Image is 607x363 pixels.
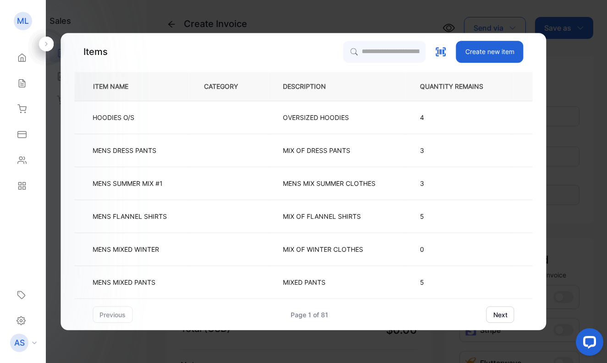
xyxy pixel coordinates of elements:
p: 0 [420,244,498,254]
p: 3 [420,179,498,188]
p: HOODIES O/S [93,113,134,122]
p: DESCRIPTION [283,81,341,91]
p: MIX OF FLANNEL SHIRTS [283,211,361,221]
p: MENS SUMMER MIX #1 [93,179,163,188]
iframe: LiveChat chat widget [568,325,607,363]
p: 3 [420,146,498,155]
p: MIX OF DRESS PANTS [283,146,350,155]
p: MENS MIX SUMMER CLOTHES [283,179,375,188]
p: MENS MIXED PANTS [93,277,155,287]
p: UNIT PRICE [528,81,583,91]
button: Create new item [456,41,524,63]
button: next [486,306,514,323]
p: CATEGORY [204,81,253,91]
p: QUANTITY REMAINS [420,81,498,91]
p: MENS DRESS PANTS [93,146,156,155]
p: ITEM NAME [89,81,143,91]
p: ML [17,15,29,27]
p: MIX OF WINTER CLOTHES [283,244,363,254]
p: 5 [420,211,498,221]
p: MIXED PANTS [283,277,326,287]
p: MENS FLANNEL SHIRTS [93,211,167,221]
button: previous [93,306,132,323]
p: MENS MIXED WINTER [93,244,159,254]
div: Page 1 of 81 [291,310,328,320]
p: 5 [420,277,498,287]
p: AS [14,337,25,349]
p: OVERSIZED HOODIES [283,113,349,122]
p: 4 [420,113,498,122]
p: Items [83,45,108,59]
